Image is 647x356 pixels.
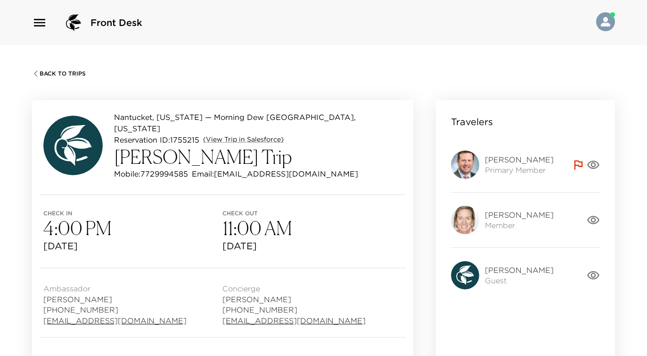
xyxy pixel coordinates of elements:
span: [PERSON_NAME] [485,210,554,220]
img: 9k= [451,151,479,179]
span: Ambassador [43,283,187,294]
span: [DATE] [43,239,222,253]
p: Reservation ID: 1755215 [114,134,199,145]
span: [PERSON_NAME] [43,294,187,305]
img: 2Q== [451,206,479,234]
p: Nantucket, [US_STATE] — Morning Dew [GEOGRAPHIC_DATA], [US_STATE] [114,111,402,134]
h3: [PERSON_NAME] Trip [114,145,402,168]
span: Concierge [222,283,366,294]
span: Primary Member [485,165,554,175]
span: Member [485,220,554,230]
span: [PHONE_NUMBER] [43,305,187,315]
p: Mobile: 7729994585 [114,168,188,179]
p: Travelers [451,115,493,128]
span: Front Desk [90,16,142,29]
a: [EMAIL_ADDRESS][DOMAIN_NAME] [222,315,366,326]
button: Back To Trips [32,70,86,77]
img: avatar.4afec266560d411620d96f9f038fe73f.svg [43,116,103,175]
span: Check out [222,210,401,217]
span: Back To Trips [40,70,86,77]
span: Check in [43,210,222,217]
a: [EMAIL_ADDRESS][DOMAIN_NAME] [43,315,187,326]
a: (View Trip in Salesforce) [203,135,284,144]
span: [PERSON_NAME] [485,265,554,275]
span: [PERSON_NAME] [222,294,366,305]
h3: 11:00 AM [222,217,401,239]
p: Email: [EMAIL_ADDRESS][DOMAIN_NAME] [192,168,358,179]
h3: 4:00 PM [43,217,222,239]
span: [PERSON_NAME] [485,154,554,165]
span: [DATE] [222,239,401,253]
span: Guest [485,275,554,286]
span: [PHONE_NUMBER] [222,305,366,315]
img: User [596,12,615,31]
img: logo [62,11,85,34]
img: avatar.4afec266560d411620d96f9f038fe73f.svg [451,261,479,289]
